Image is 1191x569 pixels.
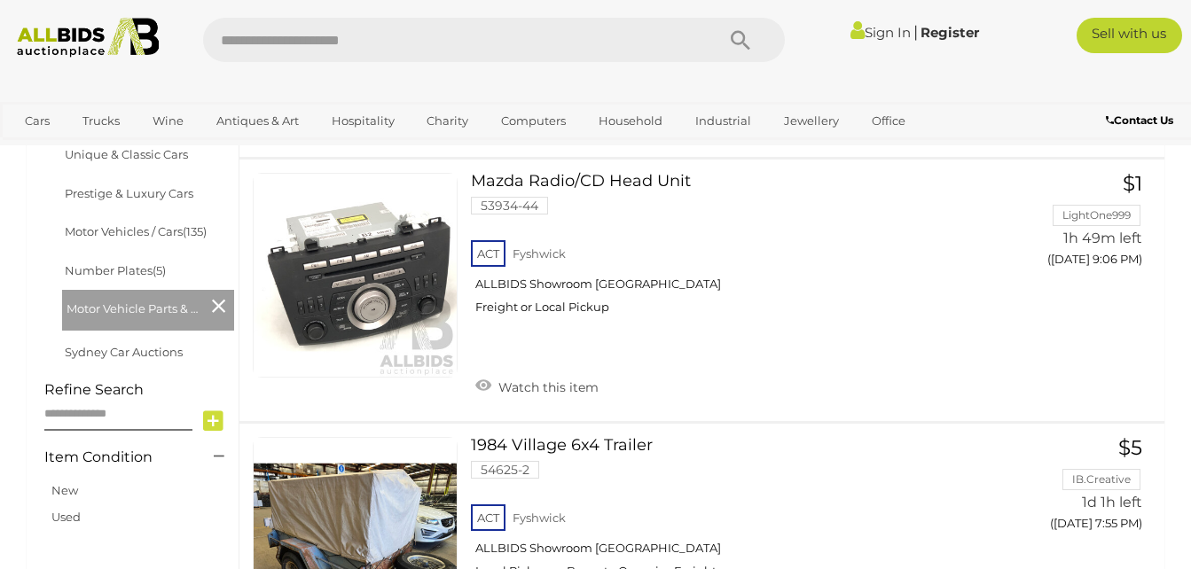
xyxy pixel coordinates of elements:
a: Sell with us [1077,18,1182,53]
span: | [913,22,918,42]
a: Wine [141,106,195,136]
a: Number Plates(5) [65,263,166,277]
a: New [51,483,78,497]
a: Watch this item [471,372,603,399]
a: Used [51,510,81,524]
span: Watch this item [494,379,599,395]
a: Sports [13,136,73,165]
a: Antiques & Art [205,106,310,136]
a: Unique & Classic Cars [65,147,188,161]
span: (5) [153,263,166,277]
span: $5 [1118,435,1142,460]
a: Industrial [684,106,763,136]
a: [GEOGRAPHIC_DATA] [82,136,231,165]
span: (135) [183,224,207,238]
h4: Item Condition [44,449,187,465]
a: Register [921,24,979,41]
a: $5 IB.Creative 1d 1h left ([DATE] 7:55 PM) [1023,437,1147,541]
a: Charity [415,106,480,136]
a: Trucks [71,106,131,136]
a: Jewellery [772,106,850,136]
a: Office [860,106,917,136]
span: Motor Vehicle Parts & Accessories [67,294,200,319]
h4: Refine Search [44,382,234,398]
span: $1 [1123,171,1142,196]
a: Motor Vehicles / Cars(135) [65,224,207,238]
a: Contact Us [1106,111,1178,130]
a: Household [587,106,674,136]
a: Computers [490,106,577,136]
b: Contact Us [1106,113,1173,127]
a: $1 LightOne999 1h 49m left ([DATE] 9:06 PM) [1023,173,1147,277]
a: Sydney Car Auctions [65,345,183,359]
a: Cars [13,106,61,136]
img: Allbids.com.au [9,18,168,58]
button: Search [696,18,785,62]
a: Mazda Radio/CD Head Unit 53934-44 ACT Fyshwick ALLBIDS Showroom [GEOGRAPHIC_DATA] Freight or Loca... [484,173,997,328]
a: Hospitality [320,106,406,136]
a: Sign In [850,24,911,41]
a: Prestige & Luxury Cars [65,186,193,200]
